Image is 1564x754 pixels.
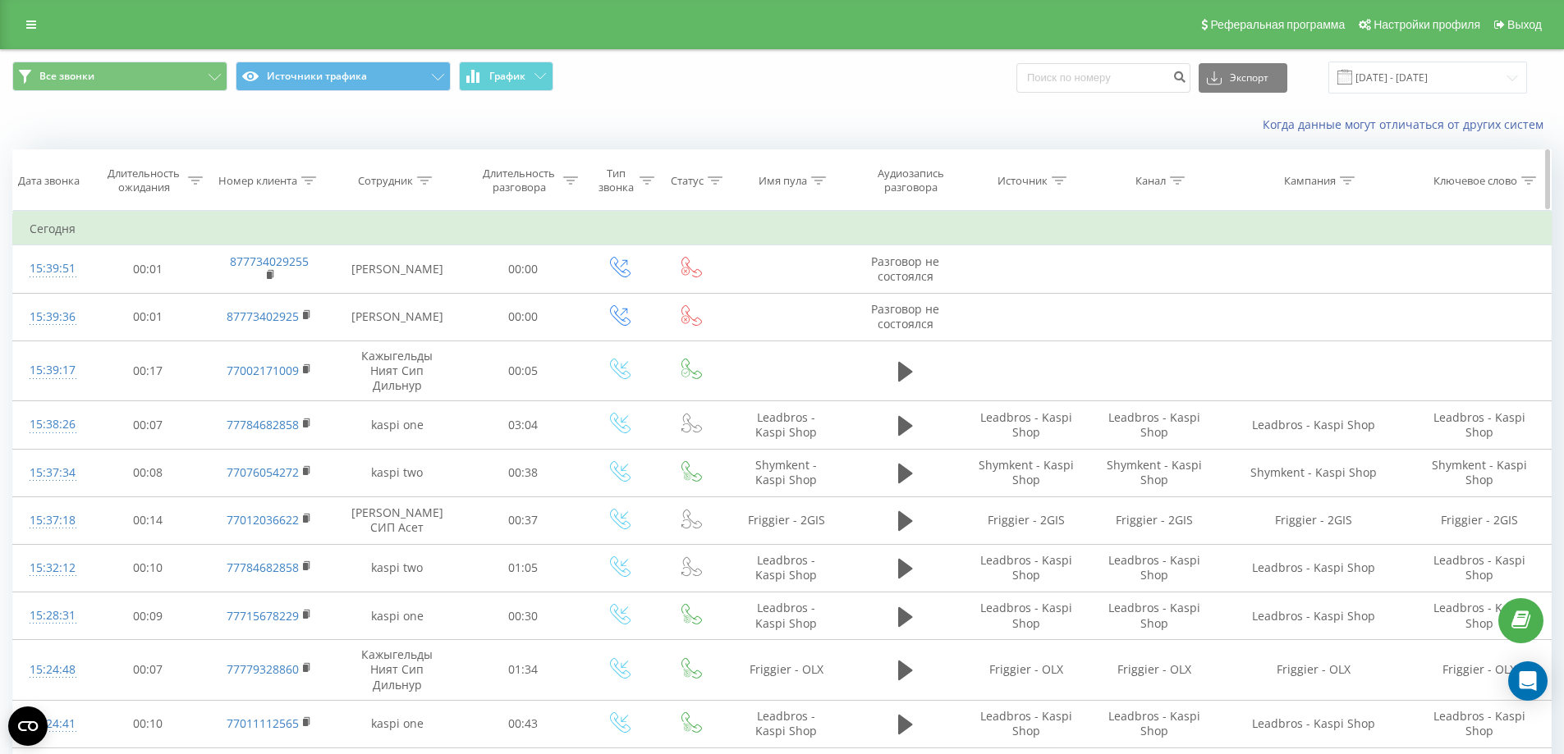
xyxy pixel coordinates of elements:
[1199,63,1287,93] button: Экспорт
[30,600,72,632] div: 15:28:31
[1016,63,1190,93] input: Поиск по номеру
[597,167,635,194] div: Тип звонка
[962,401,1090,449] td: Leadbros - Kaspi Shop
[1218,449,1408,496] td: Shymkent - Kaspi Shop
[227,608,299,624] a: 77715678229
[725,700,848,747] td: Leadbros - Kaspi Shop
[227,464,299,480] a: 77076054272
[1433,174,1517,188] div: Ключевое слово
[227,661,299,677] a: 77779328860
[331,496,464,544] td: [PERSON_NAME] СИП Асет
[30,354,72,386] div: 15:39:17
[218,174,297,188] div: Номер клиента
[227,512,299,528] a: 77012036622
[464,340,583,401] td: 00:05
[1090,401,1218,449] td: Leadbros - Kaspi Shop
[998,174,1048,188] div: Источник
[1090,449,1218,496] td: Shymkent - Kaspi Shop
[89,245,208,293] td: 00:01
[863,167,958,194] div: Аудиозапись разговора
[331,449,464,496] td: kaspi two
[1218,700,1408,747] td: Leadbros - Kaspi Shop
[871,301,939,331] span: Разговор не состоялся
[30,708,72,740] div: 15:24:41
[464,496,583,544] td: 00:37
[331,700,464,747] td: kaspi one
[103,167,185,194] div: Длительность ожидания
[962,544,1090,592] td: Leadbros - Kaspi Shop
[871,254,939,284] span: Разговор не состоялся
[459,62,553,91] button: График
[962,700,1090,747] td: Leadbros - Kaspi Shop
[479,167,560,194] div: Длительность разговора
[1218,544,1408,592] td: Leadbros - Kaspi Shop
[464,700,583,747] td: 00:43
[331,544,464,592] td: kaspi two
[12,62,227,91] button: Все звонки
[89,293,208,340] td: 00:01
[671,174,704,188] div: Статус
[464,293,583,340] td: 00:00
[30,253,72,285] div: 15:39:51
[725,640,848,701] td: Friggier - OLX
[1210,18,1345,31] span: Реферальная программа
[331,245,464,293] td: [PERSON_NAME]
[227,560,299,575] a: 77784682858
[89,449,208,496] td: 00:08
[89,640,208,701] td: 00:07
[1218,592,1408,640] td: Leadbros - Kaspi Shop
[1507,18,1542,31] span: Выход
[1284,174,1336,188] div: Кампания
[89,401,208,449] td: 00:07
[1090,592,1218,640] td: Leadbros - Kaspi Shop
[725,496,848,544] td: Friggier - 2GIS
[725,401,848,449] td: Leadbros - Kaspi Shop
[962,496,1090,544] td: Friggier - 2GIS
[464,592,583,640] td: 00:30
[89,592,208,640] td: 00:09
[227,308,299,324] a: 87773402925
[1508,661,1548,701] div: Open Intercom Messenger
[1408,401,1551,449] td: Leadbros - Kaspi Shop
[489,71,525,82] span: График
[30,654,72,686] div: 15:24:48
[89,340,208,401] td: 00:17
[39,70,94,83] span: Все звонки
[30,505,72,537] div: 15:37:18
[331,640,464,701] td: Кажыгельды Ният Сип Дильнур
[464,544,583,592] td: 01:05
[725,544,848,592] td: Leadbros - Kaspi Shop
[30,301,72,333] div: 15:39:36
[1408,592,1551,640] td: Leadbros - Kaspi Shop
[1408,640,1551,701] td: Friggier - OLX
[464,245,583,293] td: 00:00
[1408,496,1551,544] td: Friggier - 2GIS
[30,552,72,584] div: 15:32:12
[1408,700,1551,747] td: Leadbros - Kaspi Shop
[236,62,451,91] button: Источники трафика
[89,700,208,747] td: 00:10
[230,254,309,269] a: 877734029255
[89,544,208,592] td: 00:10
[1135,174,1166,188] div: Канал
[725,449,848,496] td: Shymkent - Kaspi Shop
[464,640,583,701] td: 01:34
[725,592,848,640] td: Leadbros - Kaspi Shop
[18,174,80,188] div: Дата звонка
[227,715,299,731] a: 77011112565
[962,640,1090,701] td: Friggier - OLX
[1090,700,1218,747] td: Leadbros - Kaspi Shop
[1090,544,1218,592] td: Leadbros - Kaspi Shop
[962,592,1090,640] td: Leadbros - Kaspi Shop
[30,457,72,489] div: 15:37:34
[331,592,464,640] td: kaspi one
[1090,496,1218,544] td: Friggier - 2GIS
[1374,18,1480,31] span: Настройки профиля
[464,449,583,496] td: 00:38
[331,293,464,340] td: [PERSON_NAME]
[1218,401,1408,449] td: Leadbros - Kaspi Shop
[1408,544,1551,592] td: Leadbros - Kaspi Shop
[331,401,464,449] td: kaspi one
[1408,449,1551,496] td: Shymkent - Kaspi Shop
[1218,496,1408,544] td: Friggier - 2GIS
